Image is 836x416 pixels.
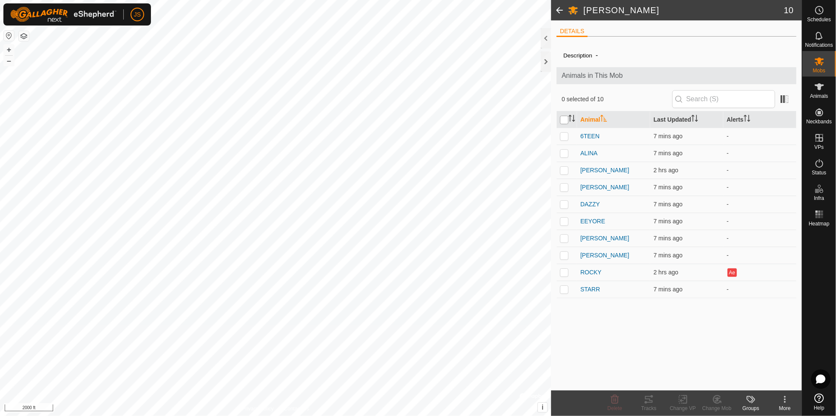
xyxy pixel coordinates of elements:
button: Map Layers [19,31,29,41]
span: Animals in This Mob [562,71,791,81]
span: 21 Aug 2025, 10:06 pm [654,150,682,157]
img: Gallagher Logo [10,7,117,22]
span: 21 Aug 2025, 10:06 pm [654,235,682,242]
span: Animals [810,94,828,99]
span: 21 Aug 2025, 8:06 pm [654,269,678,276]
span: JS [134,10,141,19]
button: Ae [728,268,737,277]
span: EEYORE [580,217,605,226]
li: DETAILS [557,27,588,37]
h2: [PERSON_NAME] [583,5,784,15]
p-sorticon: Activate to sort [744,116,751,123]
button: i [538,403,547,412]
label: Description [563,52,592,59]
td: - [723,128,796,145]
div: More [768,405,802,412]
div: Change Mob [700,405,734,412]
td: - [723,213,796,230]
span: 0 selected of 10 [562,95,672,104]
th: Alerts [723,111,796,128]
span: Status [812,170,826,175]
span: [PERSON_NAME] [580,183,629,192]
span: VPs [814,145,824,150]
span: Notifications [805,43,833,48]
span: 10 [784,4,793,17]
span: DAZZY [580,200,600,209]
span: 21 Aug 2025, 10:06 pm [654,286,682,293]
span: [PERSON_NAME] [580,234,629,243]
span: 6TEEN [580,132,600,141]
span: Mobs [813,68,825,73]
span: 21 Aug 2025, 10:06 pm [654,218,682,225]
span: Infra [814,196,824,201]
span: Delete [608,405,623,411]
td: - [723,179,796,196]
a: Help [802,390,836,414]
span: [PERSON_NAME] [580,166,629,175]
p-sorticon: Activate to sort [569,116,575,123]
button: + [4,45,14,55]
span: Neckbands [806,119,832,124]
input: Search (S) [672,90,775,108]
td: - [723,196,796,213]
span: 21 Aug 2025, 8:06 pm [654,167,678,174]
td: - [723,281,796,298]
span: 21 Aug 2025, 10:06 pm [654,133,682,140]
span: ROCKY [580,268,602,277]
span: - [592,48,601,62]
span: 21 Aug 2025, 10:06 pm [654,252,682,259]
th: Animal [577,111,650,128]
p-sorticon: Activate to sort [691,116,698,123]
span: STARR [580,285,600,294]
a: Privacy Policy [242,405,274,413]
button: – [4,56,14,66]
div: Groups [734,405,768,412]
span: 21 Aug 2025, 10:06 pm [654,201,682,208]
a: Contact Us [284,405,309,413]
th: Last Updated [650,111,723,128]
span: Heatmap [809,221,830,226]
td: - [723,247,796,264]
td: - [723,230,796,247]
div: Tracks [632,405,666,412]
span: 21 Aug 2025, 10:06 pm [654,184,682,191]
td: - [723,162,796,179]
p-sorticon: Activate to sort [600,116,607,123]
span: ALINA [580,149,597,158]
span: Schedules [807,17,831,22]
span: [PERSON_NAME] [580,251,629,260]
div: Change VP [666,405,700,412]
span: Help [814,405,825,410]
span: i [542,404,543,411]
td: - [723,145,796,162]
button: Reset Map [4,31,14,41]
